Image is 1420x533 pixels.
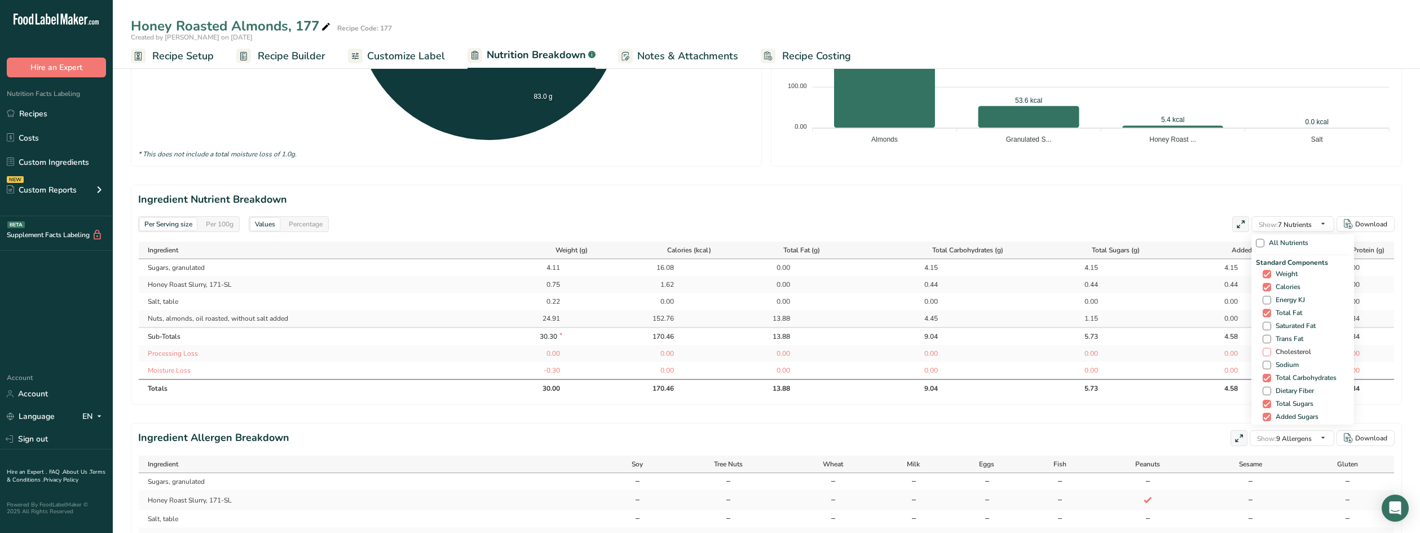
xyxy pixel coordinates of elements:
tspan: Honey Roast ... [1149,136,1196,143]
h2: Ingredient Nutrient Breakdown [138,192,1395,207]
a: Nutrition Breakdown [468,42,596,69]
div: 13.88 [762,313,790,324]
div: 0.00 [532,348,560,359]
div: Download [1355,433,1387,443]
div: 0.00 [762,296,790,307]
a: FAQ . [49,468,63,476]
div: Per 100g [201,218,238,230]
div: Powered By FoodLabelMaker © 2025 All Rights Reserved [7,501,106,515]
div: 170.46 [646,383,674,394]
button: Show:7 Nutrients [1251,216,1334,232]
h2: Ingredient Allergen Breakdown [138,430,289,446]
div: 152.76 [646,313,674,324]
button: Download [1337,216,1395,232]
div: 4.58 [1210,331,1238,342]
div: 0.00 [762,365,790,375]
div: -0.30 [532,365,560,375]
a: Customize Label [348,43,445,69]
span: Total Carbohydrates (g) [932,245,1003,255]
button: Show:9 Allergens [1250,430,1334,446]
div: 0.00 [762,348,790,359]
div: Percentage [284,218,327,230]
span: Show: [1259,220,1278,229]
span: Sodium [1271,361,1299,369]
tspan: 0.00 [795,123,806,130]
td: Sugars, granulated [139,473,605,490]
a: Recipe Costing [761,43,851,69]
a: Language [7,407,55,426]
span: Eggs [979,459,994,469]
div: 0.00 [910,365,938,375]
span: Wheat [823,459,843,469]
div: 4.11 [532,263,560,273]
div: 0.00 [1210,313,1238,324]
span: Peanuts [1135,459,1160,469]
span: Soy [632,459,643,469]
span: Recipe Builder [258,49,325,64]
td: Sub-Totals [139,327,495,345]
span: Standard Components [1256,257,1350,268]
td: Nuts, almonds, oil roasted, without salt added [139,310,495,327]
span: Dietary Fiber [1271,387,1314,395]
span: Gluten [1337,459,1358,469]
a: Notes & Attachments [618,43,738,69]
td: Moisture Loss [139,362,495,379]
div: 0.00 [910,348,938,359]
span: Added Sugars (g) [1232,245,1285,255]
div: 0.00 [1210,365,1238,375]
span: Weight [1271,270,1298,278]
div: * This does not include a total moisture loss of 1.0g. [138,149,755,159]
div: 0.00 [1070,348,1098,359]
td: Salt, table [139,510,605,527]
div: 4.15 [1210,263,1238,273]
div: 9.04 [910,383,938,394]
div: 0.00 [1210,348,1238,359]
div: Per Serving size [140,218,197,230]
a: Privacy Policy [43,476,78,484]
tspan: Salt [1311,136,1323,143]
span: Total Carbohydrates [1271,374,1337,382]
td: Processing Loss [139,345,495,362]
div: 0.44 [1070,279,1098,290]
div: 24.91 [532,313,560,324]
div: 0.00 [646,348,674,359]
div: 170.46 [646,331,674,342]
span: Created by [PERSON_NAME] on [DATE] [131,33,253,42]
span: Total Fat [1271,309,1302,317]
div: 4.15 [1070,263,1098,273]
td: Honey Roast Slurry, 171-SL [139,490,605,510]
span: Nutrition Breakdown [487,47,586,63]
span: Fish [1053,459,1066,469]
div: 4.45 [910,313,938,324]
div: 30.00 [532,383,560,394]
span: Total Sugars [1271,400,1313,408]
td: Salt, table [139,293,495,310]
div: Download [1355,219,1387,229]
span: Ingredient [148,245,178,255]
div: EN [82,410,106,423]
div: BETA [7,221,25,228]
div: 0.00 [762,263,790,273]
span: Weight (g) [555,245,588,255]
span: Added Sugars [1271,413,1318,421]
div: 5.73 [1070,331,1098,342]
a: Terms & Conditions . [7,468,105,484]
div: 0.75 [532,279,560,290]
th: Totals [139,379,495,397]
div: 5.73 [1070,383,1098,394]
span: 9 Allergens [1257,434,1312,443]
a: Hire an Expert . [7,468,47,476]
div: 0.22 [532,296,560,307]
span: Calories (kcal) [667,245,711,255]
a: Recipe Setup [131,43,214,69]
div: 30.30 [529,331,557,342]
tspan: Granulated S... [1006,136,1052,143]
div: 0.00 [646,296,674,307]
div: 0.00 [646,365,674,375]
span: Customize Label [367,49,445,64]
div: Recipe Code: 177 [337,23,392,33]
div: 0.00 [762,279,790,290]
tspan: 100.00 [788,82,807,89]
span: Recipe Setup [152,49,214,64]
div: 13.88 [762,383,790,394]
